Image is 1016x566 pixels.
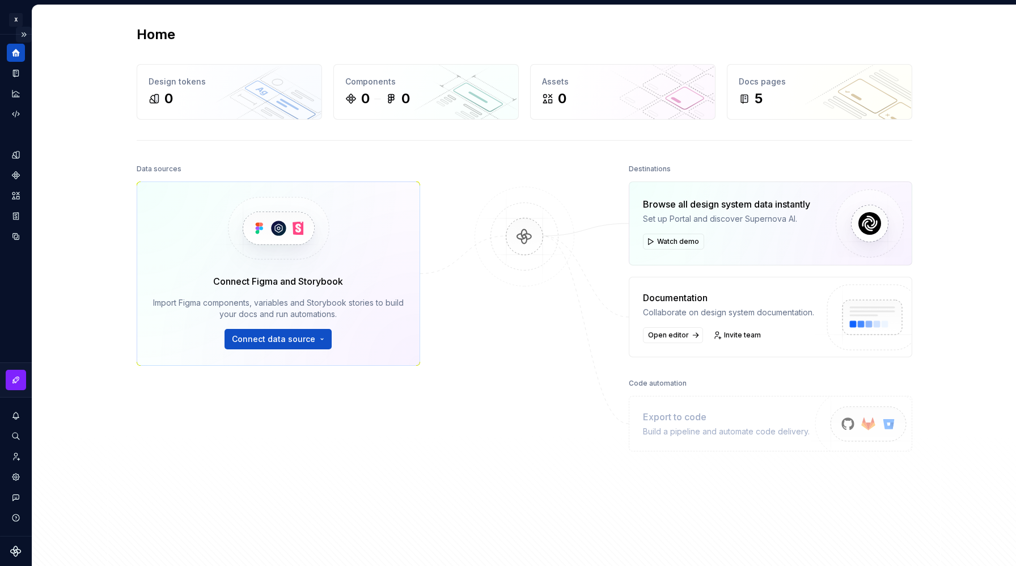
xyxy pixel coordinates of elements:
[7,105,25,123] a: Code automation
[724,331,761,340] span: Invite team
[401,90,410,108] div: 0
[643,197,810,211] div: Browse all design system data instantly
[755,90,763,108] div: 5
[7,468,25,486] a: Settings
[232,333,315,345] span: Connect data source
[333,64,519,120] a: Components00
[7,166,25,184] a: Components
[7,488,25,506] button: Contact support
[542,76,704,87] div: Assets
[137,26,175,44] h2: Home
[7,146,25,164] a: Design tokens
[643,234,704,250] button: Watch demo
[648,331,689,340] span: Open editor
[345,76,507,87] div: Components
[558,90,566,108] div: 0
[137,161,181,177] div: Data sources
[7,85,25,103] a: Analytics
[153,297,404,320] div: Import Figma components, variables and Storybook stories to build your docs and run automations.
[643,410,810,424] div: Export to code
[739,76,900,87] div: Docs pages
[225,329,332,349] button: Connect data source
[10,546,22,557] svg: Supernova Logo
[149,76,310,87] div: Design tokens
[2,7,29,32] button: X
[16,27,32,43] button: Expand sidebar
[657,237,699,246] span: Watch demo
[7,187,25,205] a: Assets
[629,375,687,391] div: Code automation
[643,213,810,225] div: Set up Portal and discover Supernova AI.
[7,427,25,445] button: Search ⌘K
[213,274,343,288] div: Connect Figma and Storybook
[7,64,25,82] a: Documentation
[361,90,370,108] div: 0
[643,426,810,437] div: Build a pipeline and automate code delivery.
[643,307,814,318] div: Collaborate on design system documentation.
[643,327,703,343] a: Open editor
[530,64,716,120] a: Assets0
[643,291,814,305] div: Documentation
[7,407,25,425] button: Notifications
[137,64,322,120] a: Design tokens0
[629,161,671,177] div: Destinations
[7,447,25,466] a: Invite team
[7,227,25,246] a: Data sources
[164,90,173,108] div: 0
[727,64,912,120] a: Docs pages5
[9,13,23,27] div: X
[7,207,25,225] a: Storybook stories
[710,327,766,343] a: Invite team
[7,44,25,62] a: Home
